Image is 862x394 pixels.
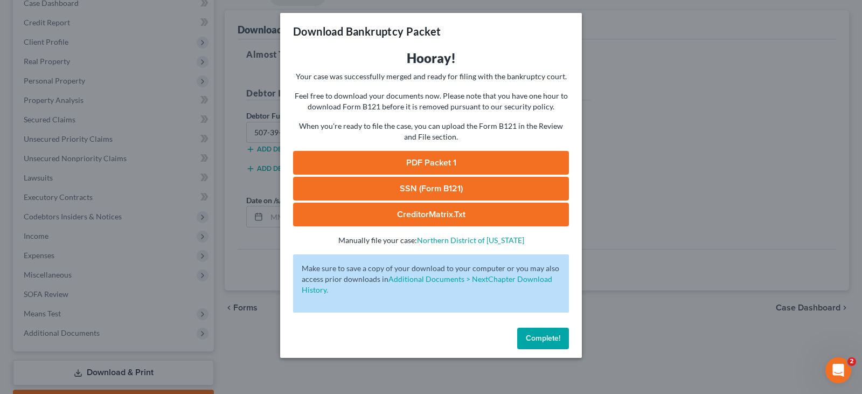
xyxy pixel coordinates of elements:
[526,334,560,343] span: Complete!
[293,151,569,175] a: PDF Packet 1
[825,357,851,383] iframe: Intercom live chat
[302,274,552,294] a: Additional Documents > NextChapter Download History.
[293,24,441,39] h3: Download Bankruptcy Packet
[293,203,569,226] a: CreditorMatrix.txt
[293,235,569,246] p: Manually file your case:
[847,357,856,366] span: 2
[293,177,569,201] a: SSN (Form B121)
[293,121,569,142] p: When you're ready to file the case, you can upload the Form B121 in the Review and File section.
[302,263,560,295] p: Make sure to save a copy of your download to your computer or you may also access prior downloads in
[293,91,569,112] p: Feel free to download your documents now. Please note that you have one hour to download Form B12...
[417,236,524,245] a: Northern District of [US_STATE]
[517,328,569,349] button: Complete!
[293,50,569,67] h3: Hooray!
[293,71,569,82] p: Your case was successfully merged and ready for filing with the bankruptcy court.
